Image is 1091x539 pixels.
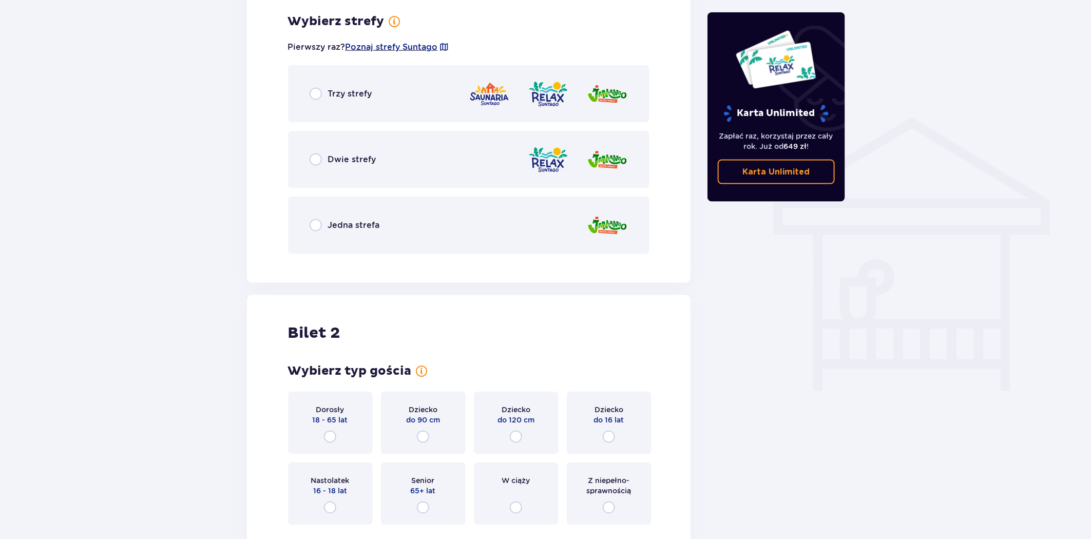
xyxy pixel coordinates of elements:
[783,142,807,150] span: 649 zł
[313,486,347,496] span: 16 - 18 lat
[502,405,530,415] span: Dziecko
[288,364,412,379] h3: Wybierz typ gościa
[288,14,385,29] h3: Wybierz strefy
[718,160,835,184] a: Karta Unlimited
[311,476,350,486] span: Nastolatek
[406,415,440,426] span: do 90 cm
[328,154,376,165] span: Dwie strefy
[718,131,835,151] p: Zapłać raz, korzystaj przez cały rok. Już od !
[587,80,628,109] img: Jamango
[328,88,372,100] span: Trzy strefy
[576,476,642,496] span: Z niepełno­sprawnością
[528,145,569,175] img: Relax
[502,476,530,486] span: W ciąży
[594,415,624,426] span: do 16 lat
[587,145,628,175] img: Jamango
[288,324,340,343] h2: Bilet 2
[528,80,569,109] img: Relax
[412,476,435,486] span: Senior
[411,486,436,496] span: 65+ lat
[288,42,449,53] p: Pierwszy raz?
[409,405,437,415] span: Dziecko
[313,415,348,426] span: 18 - 65 lat
[316,405,344,415] span: Dorosły
[587,211,628,240] img: Jamango
[735,30,817,89] img: Dwie karty całoroczne do Suntago z napisem 'UNLIMITED RELAX', na białym tle z tropikalnymi liśćmi...
[328,220,380,231] span: Jedna strefa
[723,105,830,123] p: Karta Unlimited
[346,42,438,53] a: Poznaj strefy Suntago
[595,405,623,415] span: Dziecko
[469,80,510,109] img: Saunaria
[742,166,810,178] p: Karta Unlimited
[497,415,534,426] span: do 120 cm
